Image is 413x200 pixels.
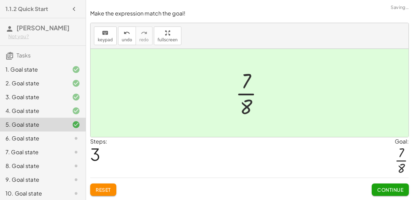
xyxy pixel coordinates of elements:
[6,134,61,143] div: 6. Goal state
[124,29,130,37] i: undo
[72,189,80,198] i: Task not started.
[6,162,61,170] div: 8. Goal state
[72,176,80,184] i: Task not started.
[96,187,111,193] span: Reset
[6,107,61,115] div: 4. Goal state
[90,183,116,196] button: Reset
[158,38,178,42] span: fullscreen
[72,134,80,143] i: Task not started.
[72,79,80,87] i: Task finished and correct.
[72,162,80,170] i: Task not started.
[141,29,147,37] i: redo
[6,148,61,156] div: 7. Goal state
[118,27,136,45] button: undoundo
[6,176,61,184] div: 9. Goal state
[395,137,409,146] div: Goal:
[122,38,132,42] span: undo
[377,187,403,193] span: Continue
[136,27,152,45] button: redoredo
[6,79,61,87] div: 2. Goal state
[98,38,113,42] span: keypad
[17,24,70,32] span: [PERSON_NAME]
[372,183,409,196] button: Continue
[90,144,100,165] span: 3
[72,120,80,129] i: Task finished and correct.
[17,52,31,59] span: Tasks
[90,10,409,18] p: Make the expression match the goal!
[90,138,107,145] label: Steps:
[72,65,80,74] i: Task finished and correct.
[6,120,61,129] div: 5. Goal state
[139,38,149,42] span: redo
[72,107,80,115] i: Task finished and correct.
[6,65,61,74] div: 1. Goal state
[8,33,80,40] div: Not you?
[94,27,117,45] button: keyboardkeypad
[391,4,409,11] span: Saving…
[154,27,181,45] button: fullscreen
[72,148,80,156] i: Task not started.
[72,93,80,101] i: Task finished and correct.
[6,5,48,13] h4: 1.1.2 Quick Start
[6,93,61,101] div: 3. Goal state
[102,29,108,37] i: keyboard
[6,189,61,198] div: 10. Goal state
